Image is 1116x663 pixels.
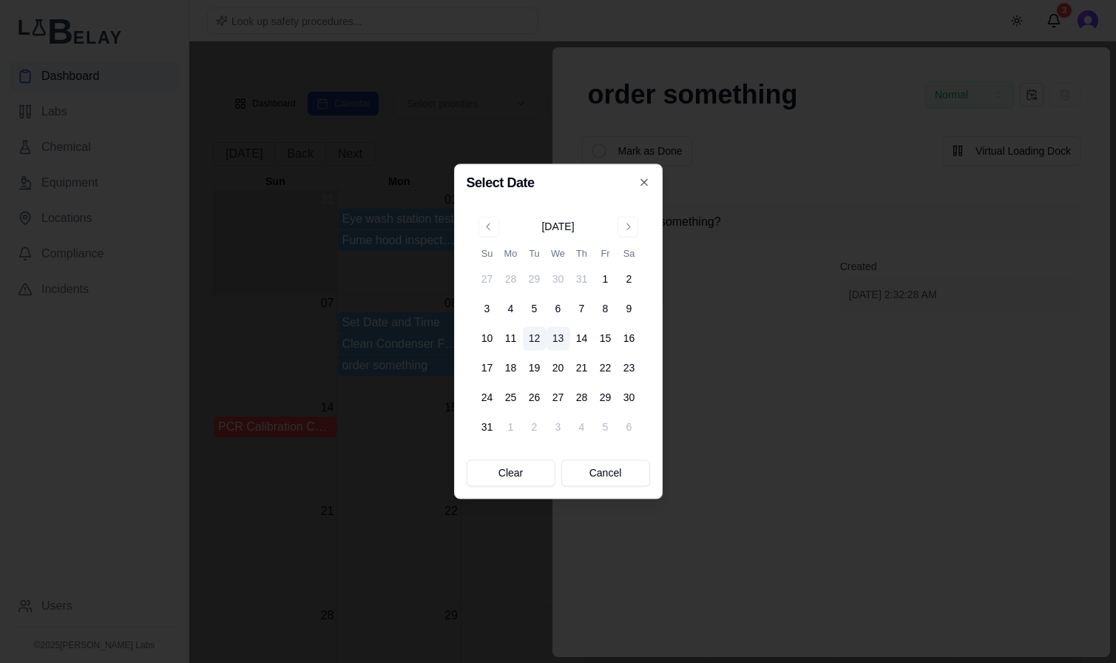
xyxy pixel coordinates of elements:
[523,357,547,380] button: 19
[467,176,650,189] h2: Select Date
[476,357,499,380] button: 17
[570,297,594,321] button: 7
[523,268,547,292] button: 29
[618,416,641,440] button: 6
[499,386,523,410] button: 25
[594,268,618,292] button: 1
[499,416,523,440] button: 1
[499,297,523,321] button: 4
[618,246,641,261] th: Saturday
[499,268,523,292] button: 28
[570,357,594,380] button: 21
[523,416,547,440] button: 2
[499,357,523,380] button: 18
[618,216,638,237] button: Go to next month
[570,416,594,440] button: 4
[594,416,618,440] button: 5
[618,357,641,380] button: 23
[547,268,570,292] button: 30
[476,327,499,351] button: 10
[541,219,574,234] div: [DATE]
[618,327,641,351] button: 16
[499,246,523,261] th: Monday
[523,297,547,321] button: 5
[467,460,555,487] button: Clear
[478,216,499,237] button: Go to previous month
[476,297,499,321] button: 3
[523,386,547,410] button: 26
[570,386,594,410] button: 28
[618,386,641,410] button: 30
[594,246,618,261] th: Friday
[547,416,570,440] button: 3
[547,357,570,380] button: 20
[476,416,499,440] button: 31
[499,327,523,351] button: 11
[547,327,570,351] button: 13
[594,297,618,321] button: 8
[561,460,650,487] button: Cancel
[476,246,499,261] th: Sunday
[547,297,570,321] button: 6
[523,246,547,261] th: Tuesday
[594,357,618,380] button: 22
[594,327,618,351] button: 15
[476,268,499,292] button: 27
[523,327,547,351] button: 12
[570,246,594,261] th: Thursday
[547,386,570,410] button: 27
[618,297,641,321] button: 9
[594,386,618,410] button: 29
[570,327,594,351] button: 14
[547,246,570,261] th: Wednesday
[618,268,641,292] button: 2
[476,386,499,410] button: 24
[570,268,594,292] button: 31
